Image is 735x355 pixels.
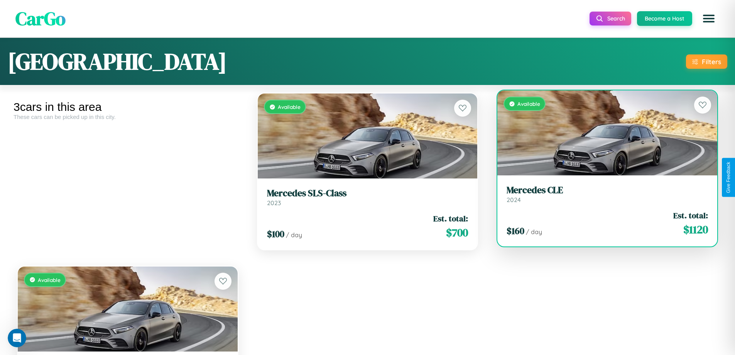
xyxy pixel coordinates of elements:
[517,100,540,107] span: Available
[446,225,468,240] span: $ 700
[14,114,242,120] div: These cars can be picked up in this city.
[267,188,468,207] a: Mercedes SLS-Class2023
[526,228,542,236] span: / day
[8,46,227,77] h1: [GEOGRAPHIC_DATA]
[507,185,708,196] h3: Mercedes CLE
[507,185,708,204] a: Mercedes CLE2024
[637,11,692,26] button: Become a Host
[726,162,731,193] div: Give Feedback
[267,199,281,207] span: 2023
[15,6,66,31] span: CarGo
[607,15,625,22] span: Search
[267,228,284,240] span: $ 100
[14,100,242,114] div: 3 cars in this area
[702,58,721,66] div: Filters
[673,210,708,221] span: Est. total:
[686,54,727,69] button: Filters
[590,12,631,25] button: Search
[286,231,302,239] span: / day
[507,196,521,204] span: 2024
[278,104,301,110] span: Available
[267,188,468,199] h3: Mercedes SLS-Class
[433,213,468,224] span: Est. total:
[8,329,26,347] iframe: Intercom live chat
[683,222,708,237] span: $ 1120
[507,224,524,237] span: $ 160
[698,8,720,29] button: Open menu
[38,277,61,283] span: Available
